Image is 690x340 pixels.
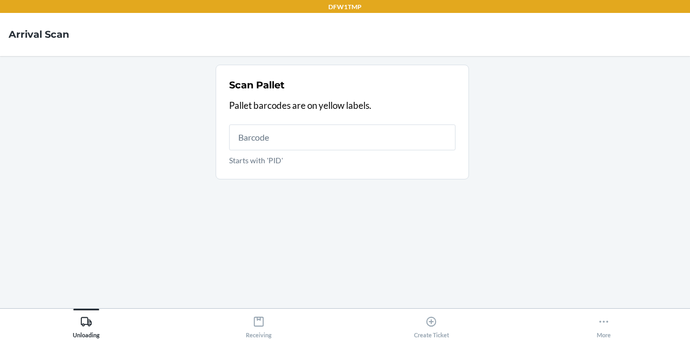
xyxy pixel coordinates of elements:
div: Unloading [73,311,100,338]
button: Create Ticket [345,309,517,338]
input: Starts with 'PID' [229,124,456,150]
p: Starts with 'PID' [229,155,456,166]
button: More [517,309,690,338]
div: Receiving [246,311,272,338]
div: Create Ticket [414,311,449,338]
p: DFW1TMP [328,2,362,12]
h4: Arrival Scan [9,27,69,41]
div: More [597,311,611,338]
button: Receiving [172,309,345,338]
h2: Scan Pallet [229,78,285,92]
p: Pallet barcodes are on yellow labels. [229,99,456,113]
